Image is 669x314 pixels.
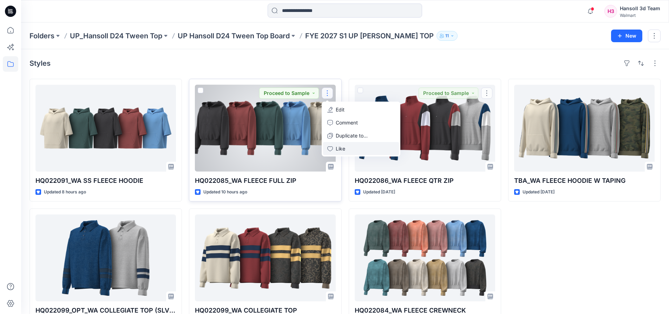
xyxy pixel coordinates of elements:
[620,4,660,13] div: Hansoll 3d Team
[35,214,176,301] a: HQ022099_OPT_WA COLLEGIATE TOP (SLV ONLY)
[44,188,86,196] p: Updated 8 hours ago
[35,85,176,172] a: HQ022091_WA SS FLEECE HOODIE
[336,119,358,126] p: Comment
[336,132,368,139] p: Duplicate to...
[611,30,642,42] button: New
[29,31,54,41] a: Folders
[336,106,345,113] p: Edit
[195,176,335,186] p: HQ022085_WA FLEECE FULL ZIP
[305,31,434,41] p: FYE 2027 S1 UP [PERSON_NAME] TOP
[604,5,617,18] div: H3
[523,188,555,196] p: Updated [DATE]
[70,31,162,41] a: UP_Hansoll D24 Tween Top
[195,214,335,301] a: HQ022099_WA COLLEGIATE TOP
[355,85,495,172] a: HQ022086_WA FLEECE QTR ZIP
[29,59,51,68] h4: Styles
[514,176,655,186] p: TBA_WA FLEECE HOODIE W TAPING
[363,188,395,196] p: Updated [DATE]
[203,188,247,196] p: Updated 10 hours ago
[355,176,495,186] p: HQ022086_WA FLEECE QTR ZIP
[514,85,655,172] a: TBA_WA FLEECE HOODIE W TAPING
[323,103,399,116] a: Edit
[195,85,335,172] a: HQ022085_WA FLEECE FULL ZIP
[620,13,660,18] div: Walmart
[355,214,495,301] a: HQ022084_WA FLEECE CREWNECK
[35,176,176,186] p: HQ022091_WA SS FLEECE HOODIE
[178,31,290,41] a: UP Hansoll D24 Tween Top Board
[437,31,458,41] button: 11
[445,32,449,40] p: 11
[336,145,345,152] p: Like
